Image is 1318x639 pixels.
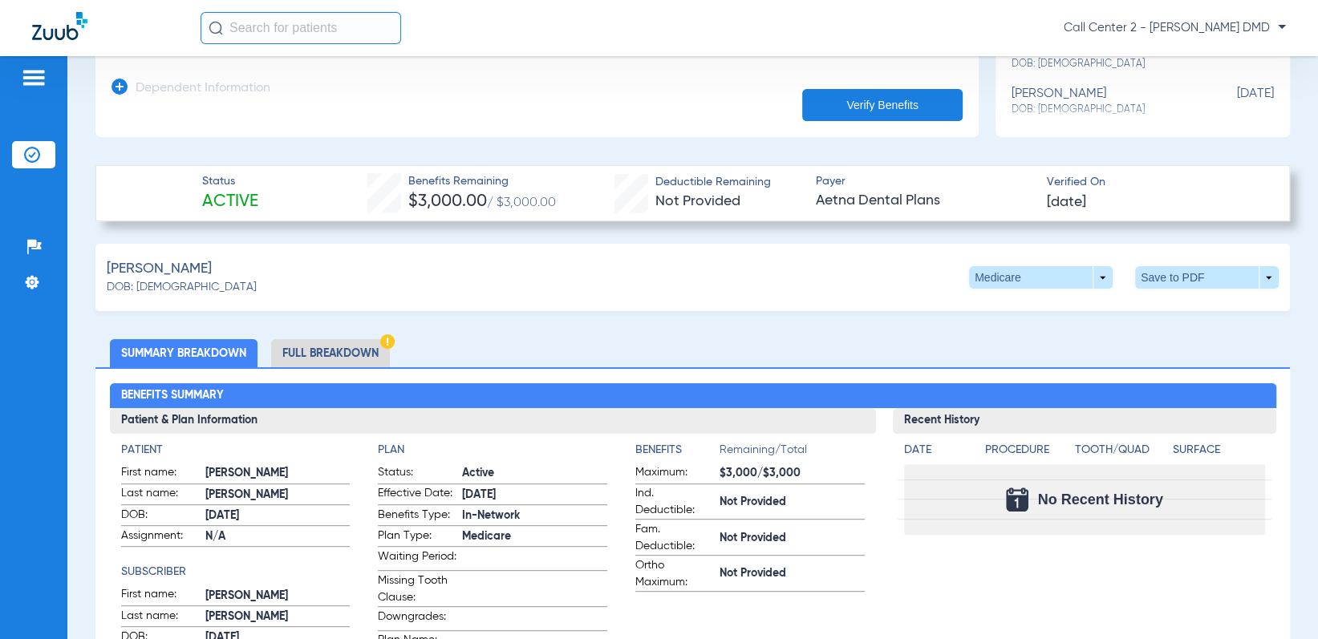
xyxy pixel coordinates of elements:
span: $3,000/$3,000 [720,465,865,482]
span: Call Center 2 - [PERSON_NAME] DMD [1064,20,1286,36]
img: Calendar [1006,487,1028,512]
span: DOB: [121,507,200,526]
span: [PERSON_NAME] [205,609,351,625]
span: [DATE] [462,487,607,504]
span: DOB: [DEMOGRAPHIC_DATA] [107,279,257,296]
h2: Benefits Summary [110,383,1276,409]
h3: Patient & Plan Information [110,408,876,434]
span: DOB: [DEMOGRAPHIC_DATA] [1012,57,1194,71]
span: Verified On [1047,174,1264,191]
span: First name: [121,464,200,483]
span: In-Network [462,508,607,524]
span: [PERSON_NAME] [205,487,351,504]
img: Zuub Logo [32,12,87,40]
span: [PERSON_NAME] [107,259,212,279]
li: Full Breakdown [271,339,390,367]
app-breakdown-title: Benefits [635,442,720,464]
span: Ortho Maximum: [635,557,714,591]
span: [PERSON_NAME] [205,465,351,482]
span: Effective Date: [378,485,456,504]
h4: Plan [378,442,607,459]
h3: Dependent Information [136,81,270,97]
app-breakdown-title: Surface [1173,442,1265,464]
span: [DATE] [1194,87,1274,116]
span: [DATE] [205,508,351,524]
h4: Tooth/Quad [1075,442,1167,459]
span: Benefits Remaining [408,173,556,190]
span: Missing Tooth Clause: [378,572,456,606]
h4: Patient [121,442,351,459]
span: Remaining/Total [720,442,865,464]
button: Save to PDF [1135,266,1279,289]
span: Downgrades: [378,609,456,630]
img: Hazard [380,334,395,349]
iframe: Chat Widget [1238,562,1318,639]
li: Summary Breakdown [110,339,258,367]
span: Plan Type: [378,528,456,547]
span: Assignment: [121,528,200,547]
span: Benefits Type: [378,507,456,526]
app-breakdown-title: Date [904,442,971,464]
span: $3,000.00 [408,193,487,210]
div: [PERSON_NAME] [1012,87,1194,116]
span: Fam. Deductible: [635,521,714,555]
span: Active [202,191,258,213]
span: [DATE] [1047,192,1086,212]
button: Verify Benefits [802,89,963,121]
app-breakdown-title: Procedure [985,442,1069,464]
span: Active [462,465,607,482]
span: Aetna Dental Plans [815,191,1032,211]
app-breakdown-title: Tooth/Quad [1075,442,1167,464]
h3: Recent History [893,408,1276,434]
h4: Date [904,442,971,459]
span: Not Provided [720,565,865,582]
span: Last name: [121,608,200,627]
h4: Procedure [985,442,1069,459]
h4: Surface [1173,442,1265,459]
span: Deductible Remaining [655,174,771,191]
span: Status [202,173,258,190]
input: Search for patients [201,12,401,44]
button: Medicare [969,266,1113,289]
span: Payer [815,173,1032,190]
h4: Benefits [635,442,720,459]
img: hamburger-icon [21,68,47,87]
span: No Recent History [1038,491,1163,508]
span: Maximum: [635,464,714,483]
span: Waiting Period: [378,548,456,570]
span: First name: [121,586,200,605]
span: [PERSON_NAME] [205,588,351,605]
span: Ind. Deductible: [635,485,714,519]
span: Medicare [462,528,607,545]
span: Not Provided [720,530,865,547]
span: Not Provided [720,494,865,511]
span: DOB: [DEMOGRAPHIC_DATA] [1012,103,1194,117]
span: N/A [205,528,351,545]
h4: Subscriber [121,564,351,580]
span: / $3,000.00 [487,196,556,209]
img: Search Icon [209,21,223,35]
span: Not Provided [655,194,740,208]
span: Status: [378,464,456,483]
span: Last name: [121,485,200,504]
